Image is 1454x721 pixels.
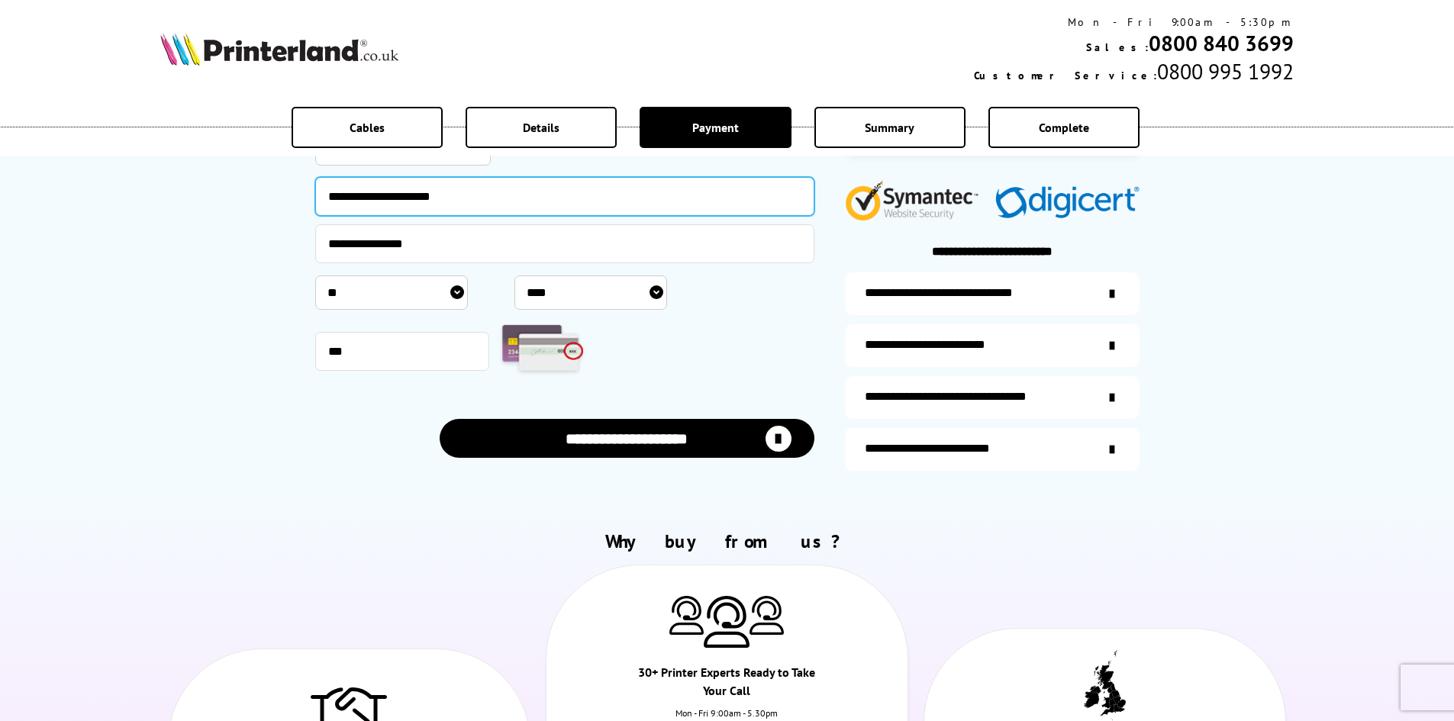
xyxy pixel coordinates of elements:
[750,596,784,635] img: Printer Experts
[1039,120,1089,135] span: Complete
[160,32,398,66] img: Printerland Logo
[1157,57,1294,85] span: 0800 995 1992
[637,663,817,707] div: 30+ Printer Experts Ready to Take Your Call
[704,596,750,649] img: Printer Experts
[845,272,1140,315] a: additional-ink
[669,596,704,635] img: Printer Experts
[845,376,1140,419] a: additional-cables
[974,69,1157,82] span: Customer Service:
[845,324,1140,367] a: items-arrive
[974,15,1294,29] div: Mon - Fri 9:00am - 5:30pm
[350,120,385,135] span: Cables
[865,120,914,135] span: Summary
[1086,40,1149,54] span: Sales:
[523,120,559,135] span: Details
[692,120,739,135] span: Payment
[845,428,1140,471] a: secure-website
[1149,29,1294,57] a: 0800 840 3699
[160,529,1294,553] h2: Why buy from us?
[1084,650,1126,720] img: UK tax payer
